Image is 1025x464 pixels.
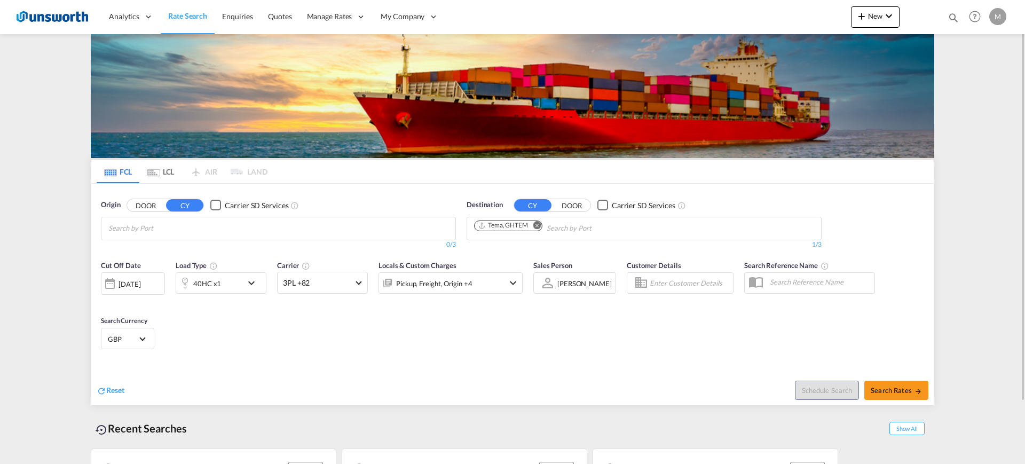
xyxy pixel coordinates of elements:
span: Sales Person [533,261,572,270]
md-icon: icon-arrow-right [914,388,922,395]
md-tab-item: LCL [139,160,182,183]
md-icon: icon-chevron-down [245,277,263,289]
button: DOOR [553,199,590,211]
button: Remove [526,221,542,232]
md-icon: icon-refresh [97,386,106,396]
span: My Company [381,11,424,22]
span: Search Currency [101,317,147,325]
div: [DATE] [101,272,165,295]
md-icon: Your search will be saved by the below given name [821,262,829,270]
md-chips-wrap: Chips container with autocompletion. Enter the text area, type text to search, and then use the u... [107,217,214,237]
div: 0/3 [101,240,456,249]
span: New [855,12,895,20]
md-tab-item: FCL [97,160,139,183]
span: Quotes [268,12,291,21]
span: Rate Search [168,11,207,20]
button: DOOR [127,199,164,211]
input: Chips input. [547,220,648,237]
span: Search Reference Name [744,261,829,270]
md-select: Sales Person: Monica Nam [556,276,613,291]
button: CY [166,199,203,211]
div: 1/3 [467,240,822,249]
span: Search Rates [871,386,922,395]
div: icon-magnify [948,12,959,28]
div: Carrier SD Services [225,200,288,211]
span: Cut Off Date [101,261,141,270]
input: Search by Port [108,220,210,237]
span: Locals & Custom Charges [379,261,456,270]
input: Search Reference Name [764,274,874,290]
div: M [989,8,1006,25]
md-icon: icon-chevron-down [882,10,895,22]
span: Load Type [176,261,218,270]
span: Destination [467,200,503,210]
div: icon-refreshReset [97,385,124,397]
div: Press delete to remove this chip. [478,221,530,230]
div: OriginDOOR CY Checkbox No InkUnchecked: Search for CY (Container Yard) services for all selected ... [91,184,934,405]
md-icon: icon-information-outline [209,262,218,270]
div: Pickup Freight Origin Origin Custom Destination Destination Custom Factory Stuffing [396,276,472,291]
span: Customer Details [627,261,681,270]
div: [PERSON_NAME] [557,279,612,288]
span: Show All [889,422,925,435]
md-icon: icon-chevron-down [507,277,519,289]
div: Carrier SD Services [612,200,675,211]
img: LCL+%26+FCL+BACKGROUND.png [91,34,934,158]
span: Help [966,7,984,26]
md-icon: The selected Trucker/Carrierwill be displayed in the rate results If the rates are from another f... [302,262,310,270]
div: Pickup Freight Origin Origin Custom Destination Destination Custom Factory Stuffingicon-chevron-down [379,272,523,294]
md-icon: Unchecked: Search for CY (Container Yard) services for all selected carriers.Checked : Search for... [677,201,686,210]
md-chips-wrap: Chips container. Use arrow keys to select chips. [472,217,652,237]
span: Manage Rates [307,11,352,22]
div: Recent Searches [91,416,191,441]
input: Enter Customer Details [650,275,730,291]
span: 3PL +82 [283,278,352,288]
span: Origin [101,200,120,210]
span: Carrier [277,261,310,270]
span: GBP [108,334,138,344]
md-icon: icon-backup-restore [95,423,108,436]
md-checkbox: Checkbox No Ink [597,200,675,211]
md-checkbox: Checkbox No Ink [210,200,288,211]
button: icon-plus 400-fgNewicon-chevron-down [851,6,900,28]
button: CY [514,199,551,211]
img: 3748d800213711f08852f18dcb6d8936.jpg [16,5,88,29]
md-icon: Unchecked: Search for CY (Container Yard) services for all selected carriers.Checked : Search for... [290,201,299,210]
md-icon: icon-plus 400-fg [855,10,868,22]
div: 40HC x1 [193,276,221,291]
span: Enquiries [222,12,253,21]
div: 40HC x1icon-chevron-down [176,272,266,294]
md-datepicker: Select [101,294,109,308]
md-pagination-wrapper: Use the left and right arrow keys to navigate between tabs [97,160,267,183]
span: Reset [106,386,124,395]
md-icon: icon-magnify [948,12,959,23]
div: [DATE] [119,279,140,289]
span: Analytics [109,11,139,22]
div: Help [966,7,989,27]
md-select: Select Currency: £ GBPUnited Kingdom Pound [107,331,148,347]
div: Tema, GHTEM [478,221,528,230]
button: Search Ratesicon-arrow-right [864,381,928,400]
button: Note: By default Schedule search will only considerorigin ports, destination ports and cut off da... [795,381,859,400]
